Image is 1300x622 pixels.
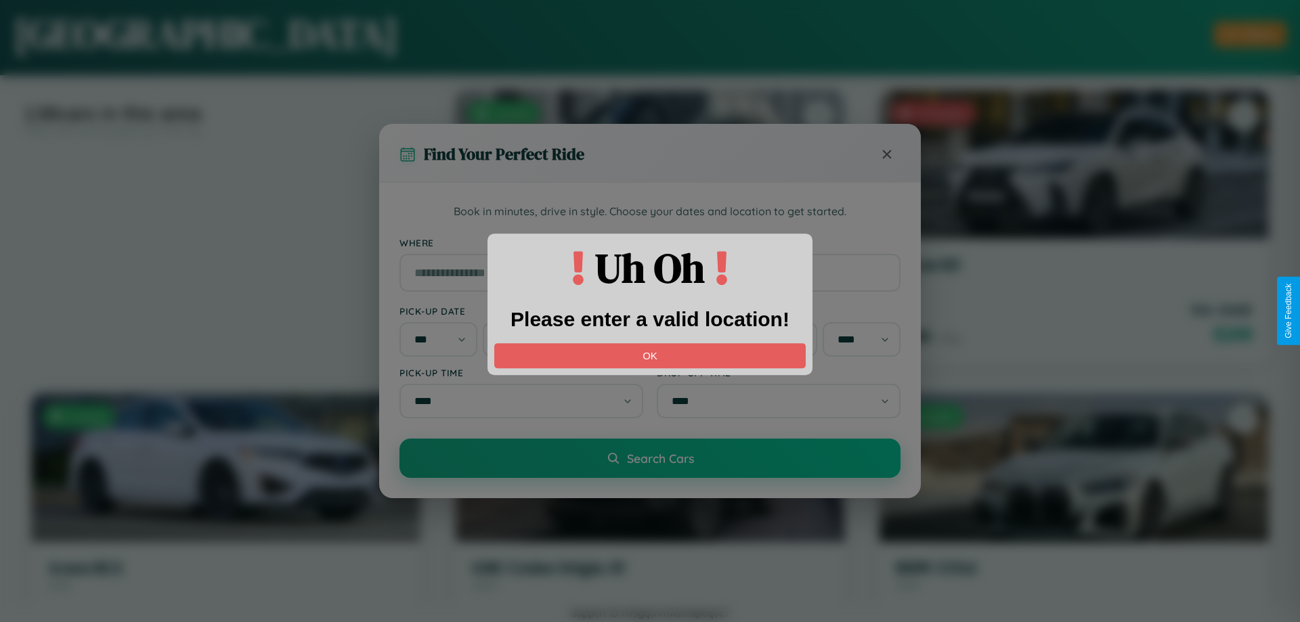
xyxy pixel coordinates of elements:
label: Drop-off Date [657,305,901,317]
label: Drop-off Time [657,367,901,378]
label: Where [399,237,901,248]
label: Pick-up Time [399,367,643,378]
p: Book in minutes, drive in style. Choose your dates and location to get started. [399,203,901,221]
label: Pick-up Date [399,305,643,317]
span: Search Cars [627,451,694,466]
h3: Find Your Perfect Ride [424,143,584,165]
